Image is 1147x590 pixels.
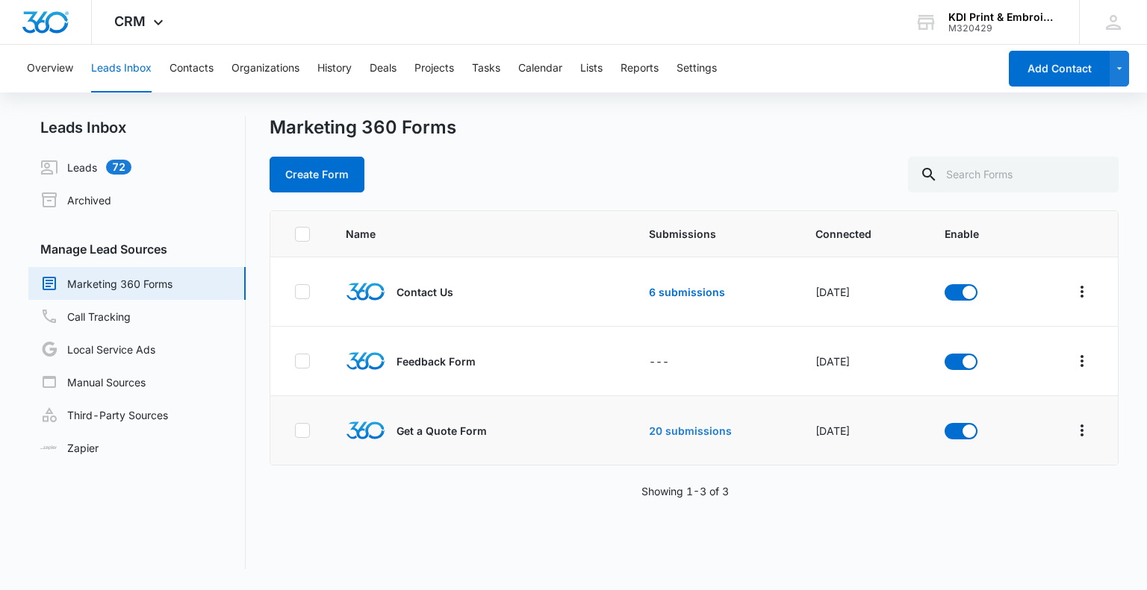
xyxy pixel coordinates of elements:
button: Settings [677,45,717,92]
button: Overflow Menu [1070,280,1094,304]
button: Deals [370,45,397,92]
div: [DATE] [815,423,909,439]
a: Third-Party Sources [40,406,168,424]
button: Leads Inbox [91,45,152,92]
a: Manual Sources [40,373,146,391]
div: account id [948,23,1057,34]
span: Connected [815,226,909,242]
input: Search Forms [908,157,1119,192]
a: Leads72 [40,158,131,176]
p: Contact Us [397,284,453,300]
div: account name [948,11,1057,23]
button: Contacts [170,45,214,92]
a: Archived [40,191,111,209]
div: [DATE] [815,284,909,300]
a: Zapier [40,440,99,456]
a: 6 submissions [649,286,725,298]
button: Add Contact [1009,51,1110,87]
button: Tasks [472,45,500,92]
a: Call Tracking [40,307,131,325]
p: Showing 1-3 of 3 [641,483,729,499]
a: Local Service Ads [40,340,155,358]
h1: Marketing 360 Forms [270,116,456,139]
button: Overflow Menu [1070,418,1094,442]
button: Overflow Menu [1070,349,1094,373]
p: Get a Quote Form [397,423,487,439]
button: Overview [27,45,73,92]
span: Enable [945,226,1007,242]
button: Calendar [518,45,562,92]
span: Name [346,226,559,242]
button: Create Form [270,157,364,192]
button: Projects [414,45,454,92]
button: Lists [580,45,603,92]
h3: Manage Lead Sources [28,240,246,258]
span: Submissions [649,226,780,242]
div: [DATE] [815,354,909,369]
span: CRM [114,13,146,29]
a: 20 submissions [649,424,732,437]
a: Marketing 360 Forms [40,274,172,292]
button: Organizations [231,45,299,92]
p: Feedback Form [397,354,476,369]
button: History [317,45,352,92]
span: --- [649,355,669,368]
h2: Leads Inbox [28,116,246,139]
button: Reports [621,45,659,92]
